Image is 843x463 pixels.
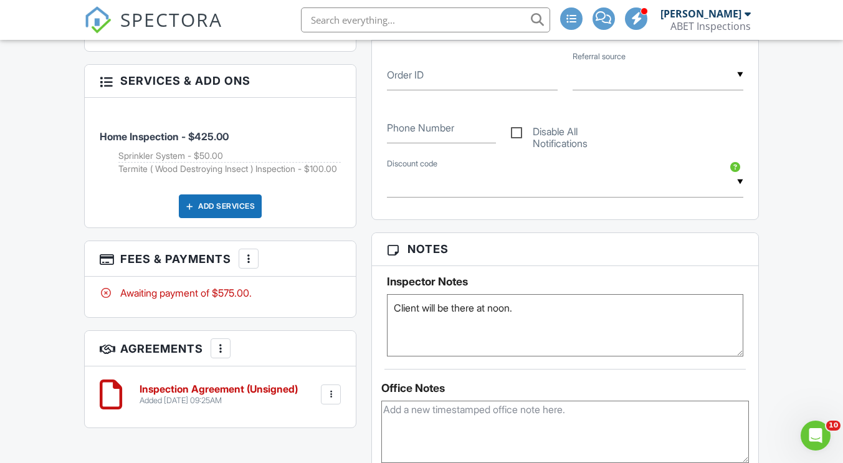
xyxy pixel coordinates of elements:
h3: Fees & Payments [85,241,356,277]
label: Referral source [573,51,626,62]
div: Add Services [179,194,262,218]
li: Add on: Termite ( Wood Destroying Insect ) Inspection [118,163,341,175]
iframe: Intercom live chat [801,421,831,451]
img: The Best Home Inspection Software - Spectora [84,6,112,34]
label: Disable All Notifications [511,126,619,141]
h3: Services & Add ons [85,65,356,97]
div: Awaiting payment of $575.00. [100,286,341,300]
span: SPECTORA [120,6,222,32]
a: SPECTORA [84,17,222,43]
div: Added [DATE] 09:25AM [140,396,298,406]
label: Order ID [387,68,424,82]
div: Office Notes [381,382,748,394]
input: Search everything... [301,7,550,32]
li: Add on: Sprinkler System [118,150,341,163]
div: ABET Inspections [670,20,751,32]
h6: Inspection Agreement (Unsigned) [140,384,298,395]
div: [PERSON_NAME] [660,7,741,20]
label: Phone Number [387,121,454,135]
h5: Inspector Notes [387,275,743,288]
li: Service: Home Inspection [100,107,341,185]
label: Discount code [387,158,437,169]
h3: Notes [372,233,758,265]
span: 10 [826,421,841,431]
input: Phone Number [387,113,495,143]
h3: Agreements [85,331,356,366]
a: Inspection Agreement (Unsigned) Added [DATE] 09:25AM [140,384,298,406]
span: Home Inspection - $425.00 [100,130,229,143]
